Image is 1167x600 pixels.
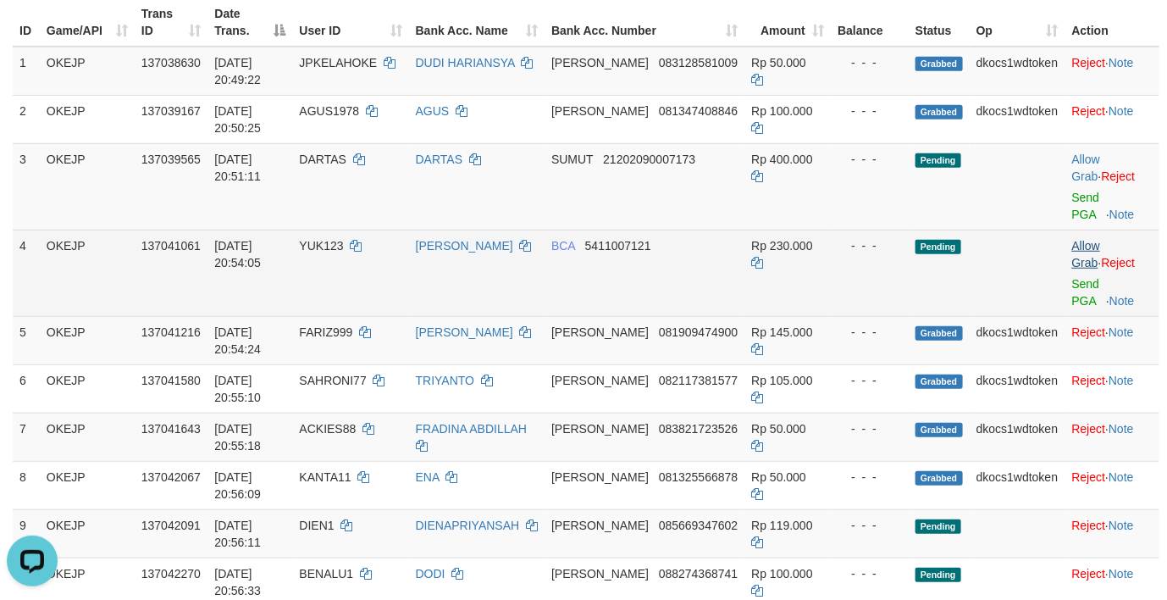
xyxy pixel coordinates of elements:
td: 9 [13,509,40,558]
span: Rp 230.000 [751,239,812,253]
td: · [1065,509,1159,558]
span: · [1072,239,1102,269]
a: [PERSON_NAME] [416,239,513,253]
span: Rp 50.000 [751,422,806,436]
a: Note [1109,325,1134,339]
span: Copy 083128581009 to clipboard [659,56,738,69]
td: 8 [13,461,40,509]
a: Reject [1072,104,1106,118]
span: Grabbed [915,471,963,486]
a: Note [1109,56,1134,69]
span: Rp 105.000 [751,374,812,387]
td: 3 [13,143,40,230]
a: Reject [1072,56,1106,69]
a: Note [1109,104,1134,118]
a: Note [1109,374,1134,387]
a: Reject [1102,256,1136,269]
a: Note [1109,519,1134,532]
span: [DATE] 20:50:25 [214,104,261,135]
span: JPKELAHOKE [299,56,377,69]
a: Reject [1072,422,1106,436]
span: 137042270 [141,567,201,581]
span: [DATE] 20:56:33 [214,567,261,597]
span: SAHRONI77 [299,374,366,387]
a: Note [1109,470,1134,484]
td: OKEJP [40,47,135,96]
td: 6 [13,364,40,413]
span: Copy 088274368741 to clipboard [659,567,738,581]
a: Send PGA [1072,277,1100,308]
span: Copy 081347408846 to clipboard [659,104,738,118]
span: 137041216 [141,325,201,339]
td: OKEJP [40,461,135,509]
span: Grabbed [915,105,963,119]
div: - - - [838,517,902,534]
span: Rp 50.000 [751,56,806,69]
span: [DATE] 20:56:09 [214,470,261,501]
div: - - - [838,565,902,582]
span: DARTAS [299,153,346,166]
a: Allow Grab [1072,239,1100,269]
td: · [1065,316,1159,364]
span: Rp 400.000 [751,153,812,166]
td: dkocs1wdtoken [970,95,1065,143]
span: Grabbed [915,423,963,437]
span: Pending [915,519,961,534]
td: dkocs1wdtoken [970,461,1065,509]
span: Rp 100.000 [751,567,812,581]
span: [PERSON_NAME] [551,519,649,532]
span: FARIZ999 [299,325,352,339]
td: 5 [13,316,40,364]
span: [PERSON_NAME] [551,56,649,69]
a: Send PGA [1072,191,1100,221]
span: [PERSON_NAME] [551,422,649,436]
a: Note [1109,208,1135,221]
td: OKEJP [40,316,135,364]
span: SUMUT [551,153,594,166]
td: OKEJP [40,509,135,558]
a: Reject [1072,325,1106,339]
a: [PERSON_NAME] [416,325,513,339]
span: Copy 081909474900 to clipboard [659,325,738,339]
span: [PERSON_NAME] [551,470,649,484]
td: · [1065,461,1159,509]
span: 137041061 [141,239,201,253]
span: 137038630 [141,56,201,69]
td: · [1065,230,1159,316]
td: OKEJP [40,230,135,316]
div: - - - [838,324,902,341]
span: AGUS1978 [299,104,359,118]
div: - - - [838,151,902,168]
span: 137042091 [141,519,201,532]
span: 137039565 [141,153,201,166]
span: 137039167 [141,104,201,118]
td: · [1065,47,1159,96]
span: YUK123 [299,239,343,253]
a: Reject [1102,169,1136,183]
span: Grabbed [915,375,963,389]
td: OKEJP [40,143,135,230]
span: [DATE] 20:54:24 [214,325,261,356]
a: Reject [1072,567,1106,581]
div: - - - [838,372,902,389]
a: Reject [1072,374,1106,387]
span: [DATE] 20:56:11 [214,519,261,549]
span: KANTA11 [299,470,351,484]
span: Copy 081325566878 to clipboard [659,470,738,484]
a: DODI [416,567,445,581]
a: Allow Grab [1072,153,1100,183]
a: Note [1109,294,1135,308]
span: [DATE] 20:54:05 [214,239,261,269]
a: Reject [1072,519,1106,532]
div: - - - [838,103,902,119]
span: [DATE] 20:51:11 [214,153,261,183]
span: [PERSON_NAME] [551,567,649,581]
a: AGUS [416,104,450,118]
td: · [1065,364,1159,413]
span: Pending [915,153,961,168]
span: BCA [551,239,575,253]
td: 4 [13,230,40,316]
span: Copy 5411007121 to clipboard [585,239,651,253]
span: Grabbed [915,326,963,341]
a: ENA [416,470,440,484]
